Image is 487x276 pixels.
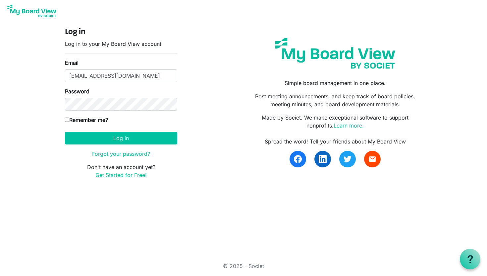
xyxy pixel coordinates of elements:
[344,155,352,163] img: twitter.svg
[65,87,89,95] label: Password
[248,138,422,145] div: Spread the word! Tell your friends about My Board View
[65,132,177,144] button: Log in
[65,118,69,122] input: Remember me?
[95,172,147,178] a: Get Started for Free!
[294,155,302,163] img: facebook.svg
[223,263,264,269] a: © 2025 - Societ
[248,92,422,108] p: Post meeting announcements, and keep track of board policies, meeting minutes, and board developm...
[92,150,150,157] a: Forgot your password?
[65,163,177,179] p: Don't have an account yet?
[5,3,58,19] img: My Board View Logo
[364,151,381,167] a: email
[334,122,364,129] a: Learn more.
[319,155,327,163] img: linkedin.svg
[65,40,177,48] p: Log in to your My Board View account
[270,33,400,74] img: my-board-view-societ.svg
[65,28,177,37] h4: Log in
[368,155,376,163] span: email
[65,116,108,124] label: Remember me?
[65,59,79,67] label: Email
[248,79,422,87] p: Simple board management in one place.
[248,114,422,130] p: Made by Societ. We make exceptional software to support nonprofits.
